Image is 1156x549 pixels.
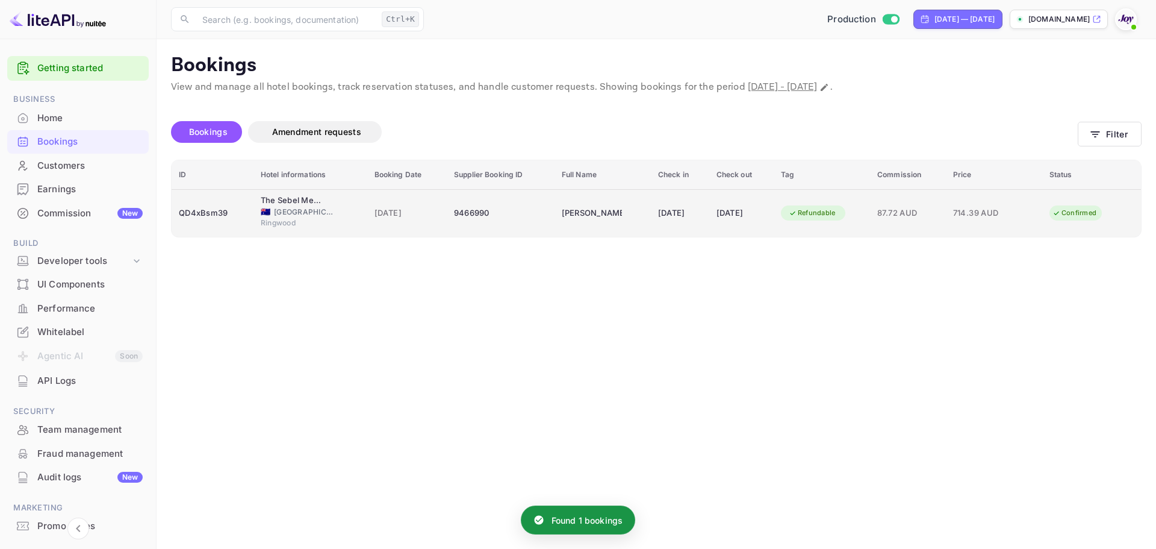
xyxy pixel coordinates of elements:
[1116,10,1136,29] img: With Joy
[658,204,702,223] div: [DATE]
[272,127,361,137] span: Amendment requests
[7,251,149,272] div: Developer tools
[7,442,149,465] a: Fraud management
[1078,122,1142,146] button: Filter
[827,13,876,27] span: Production
[7,466,149,488] a: Audit logsNew
[562,204,622,223] div: Diedre Evans
[37,374,143,388] div: API Logs
[7,202,149,225] div: CommissionNew
[7,297,149,319] a: Performance
[37,61,143,75] a: Getting started
[374,207,440,220] span: [DATE]
[822,13,904,27] div: Switch to Sandbox mode
[818,81,830,93] button: Change date range
[37,302,143,316] div: Performance
[67,518,89,539] button: Collapse navigation
[37,183,143,196] div: Earnings
[454,204,547,223] div: 9466990
[179,204,246,223] div: QD4xBsm39
[552,514,623,527] p: Found 1 bookings
[37,471,143,485] div: Audit logs
[37,135,143,149] div: Bookings
[946,160,1042,190] th: Price
[447,160,555,190] th: Supplier Booking ID
[261,195,321,207] div: The Sebel Melbourne Ringwood
[37,519,143,533] div: Promo codes
[7,130,149,152] a: Bookings
[870,160,946,190] th: Commission
[7,107,149,130] div: Home
[195,7,377,31] input: Search (e.g. bookings, documentation)
[382,11,419,27] div: Ctrl+K
[709,160,774,190] th: Check out
[7,418,149,441] a: Team management
[37,423,143,437] div: Team management
[7,405,149,418] span: Security
[7,202,149,224] a: CommissionNew
[189,127,228,137] span: Bookings
[37,278,143,292] div: UI Components
[7,369,149,392] a: API Logs
[7,237,149,250] span: Build
[748,81,817,93] span: [DATE] - [DATE]
[37,159,143,173] div: Customers
[7,418,149,442] div: Team management
[716,204,766,223] div: [DATE]
[953,207,1013,220] span: 714.39 AUD
[555,160,651,190] th: Full Name
[7,273,149,296] div: UI Components
[7,93,149,106] span: Business
[7,154,149,178] div: Customers
[651,160,709,190] th: Check in
[7,321,149,344] div: Whitelabel
[37,207,143,221] div: Commission
[7,273,149,295] a: UI Components
[7,56,149,81] div: Getting started
[7,297,149,321] div: Performance
[7,442,149,466] div: Fraud management
[7,369,149,393] div: API Logs
[37,111,143,125] div: Home
[117,208,143,219] div: New
[1028,14,1090,25] p: [DOMAIN_NAME]
[37,447,143,461] div: Fraud management
[7,515,149,538] div: Promo codes
[171,121,1078,143] div: account-settings tabs
[7,515,149,537] a: Promo codes
[172,160,1141,237] table: booking table
[781,205,844,221] div: Refundable
[7,130,149,154] div: Bookings
[1042,160,1141,190] th: Status
[774,160,870,190] th: Tag
[7,466,149,489] div: Audit logsNew
[10,10,106,29] img: LiteAPI logo
[261,208,270,216] span: Australia
[877,207,939,220] span: 87.72 AUD
[7,178,149,200] a: Earnings
[172,160,253,190] th: ID
[934,14,995,25] div: [DATE] — [DATE]
[253,160,367,190] th: Hotel informations
[7,178,149,201] div: Earnings
[7,321,149,343] a: Whitelabel
[367,160,447,190] th: Booking Date
[274,207,334,218] span: [GEOGRAPHIC_DATA]
[261,218,321,228] span: Ringwood
[171,54,1142,78] p: Bookings
[37,325,143,339] div: Whitelabel
[7,501,149,515] span: Marketing
[171,80,1142,95] p: View and manage all hotel bookings, track reservation statuses, and handle customer requests. Sho...
[1045,205,1104,221] div: Confirmed
[37,254,131,268] div: Developer tools
[117,472,143,483] div: New
[7,154,149,177] a: Customers
[7,107,149,129] a: Home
